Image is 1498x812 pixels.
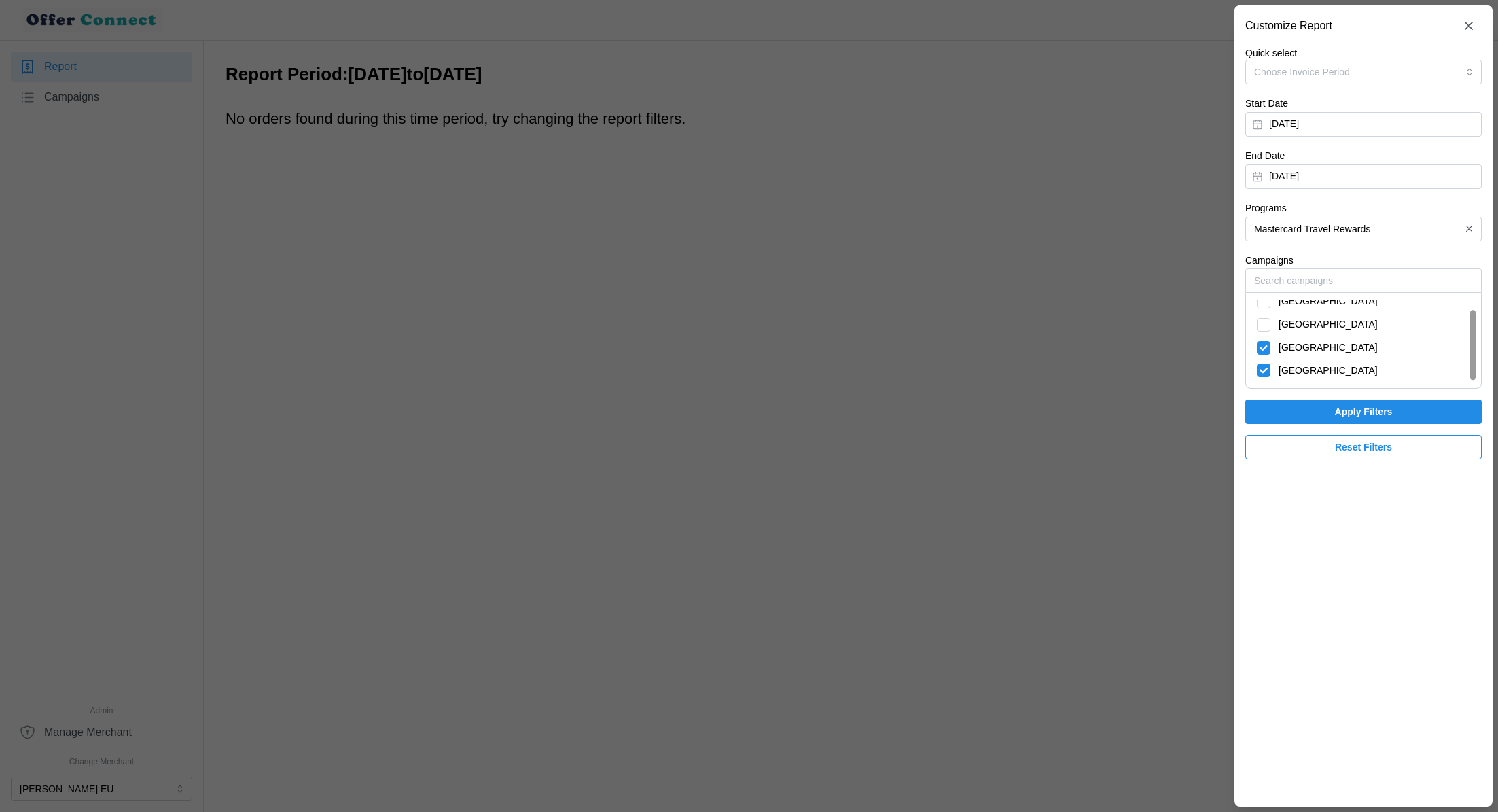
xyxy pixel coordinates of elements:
span: Reset Filters [1335,436,1392,459]
p: Quick select [1245,46,1482,60]
span: [GEOGRAPHIC_DATA] [1279,317,1378,332]
button: Choose Invoice Period [1245,60,1482,84]
button: Reset Filters [1245,435,1482,459]
input: Search campaigns [1245,268,1482,293]
label: Start Date [1245,96,1288,111]
label: End Date [1245,149,1285,164]
span: Apply Filters [1335,400,1393,423]
button: [DATE] [1245,164,1482,189]
label: Programs [1245,201,1287,216]
span: [GEOGRAPHIC_DATA] [1279,294,1378,309]
button: [DATE] [1245,112,1482,137]
button: Apply Filters [1245,400,1482,424]
span: Choose Invoice Period [1254,67,1350,77]
span: [GEOGRAPHIC_DATA] [1279,364,1378,378]
h2: Customize Report [1245,20,1332,31]
label: Campaigns [1245,253,1294,268]
span: [GEOGRAPHIC_DATA] [1279,340,1378,355]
